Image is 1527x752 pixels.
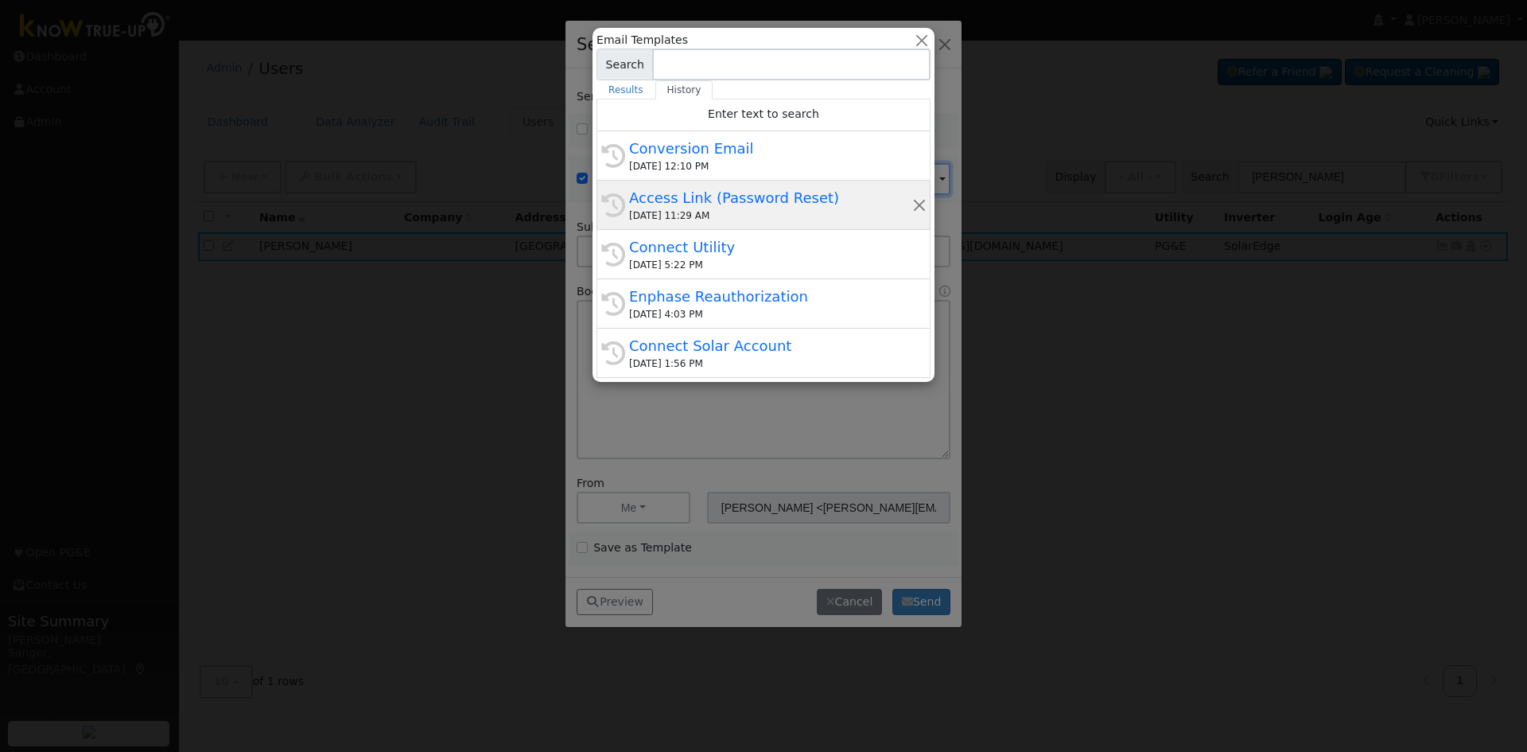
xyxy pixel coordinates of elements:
span: Enter text to search [708,107,819,120]
div: Enphase Reauthorization [629,286,912,307]
div: [DATE] 4:03 PM [629,307,912,321]
div: Access Link (Password Reset) [629,187,912,208]
div: Connect Solar Account [629,335,912,357]
button: Remove this history [912,197,927,213]
i: History [601,193,625,217]
a: Results [596,80,655,99]
div: [DATE] 12:10 PM [629,159,912,173]
div: Conversion Email [629,138,912,159]
div: Connect Utility [629,236,912,258]
div: [DATE] 11:29 AM [629,208,912,223]
i: History [601,243,625,267]
span: Email Templates [596,32,688,49]
i: History [601,144,625,168]
div: [DATE] 1:56 PM [629,357,912,371]
i: History [601,292,625,316]
a: History [655,80,713,99]
i: History [601,341,625,365]
div: [DATE] 5:22 PM [629,258,912,272]
span: Search [596,49,653,80]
